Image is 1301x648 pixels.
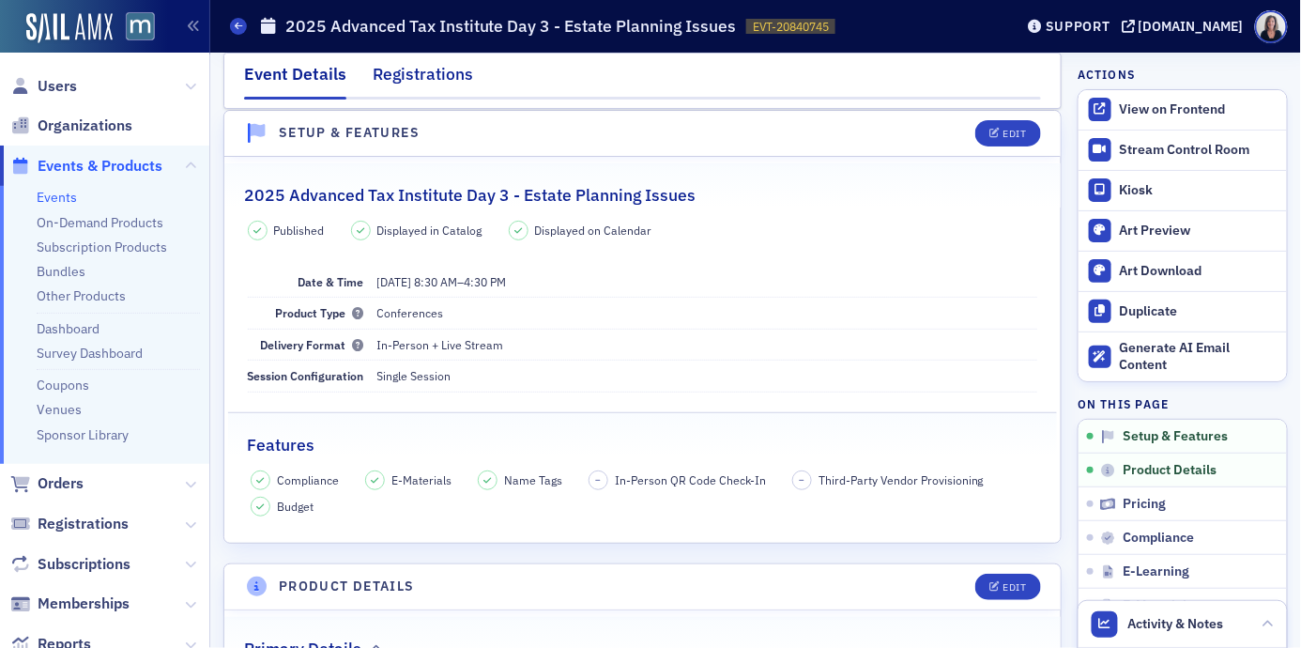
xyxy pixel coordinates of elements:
a: Subscription Products [37,239,167,255]
span: EVT-20840745 [753,19,829,35]
span: Compliance [277,471,339,488]
h4: On this page [1078,395,1288,412]
a: Venues [37,401,82,418]
a: Bundles [37,263,85,280]
span: E-Learning [1123,563,1189,580]
span: – [377,274,507,289]
button: Duplicate [1079,291,1287,332]
a: Kiosk [1079,170,1287,210]
div: Kiosk [1120,182,1278,199]
button: [DOMAIN_NAME] [1122,20,1250,33]
span: In-Person + Live Stream [377,337,504,352]
a: View on Frontend [1079,90,1287,130]
a: Registrations [10,514,129,534]
a: Dashboard [37,320,99,337]
a: Stream Control Room [1079,131,1287,170]
a: Events & Products [10,156,162,177]
span: In-Person QR Code Check-In [615,471,766,488]
img: SailAMX [126,12,155,41]
span: Memberships [38,594,130,614]
button: Edit [975,120,1040,147]
span: Users [38,76,77,97]
a: Orders [10,473,84,494]
span: Conferences [377,305,444,320]
div: Generate AI Email Content [1120,340,1278,373]
span: Delivery Format [261,337,364,352]
div: Art Download [1120,263,1278,280]
span: E-Materials [1123,597,1193,614]
div: Registrations [373,62,473,97]
span: [DATE] [377,274,412,289]
a: Subscriptions [10,554,130,575]
span: Orders [38,473,84,494]
span: – [800,473,805,486]
span: Published [274,222,325,239]
span: Name Tags [504,471,562,488]
button: Generate AI Email Content [1079,332,1287,382]
h1: 2025 Advanced Tax Institute Day 3 - Estate Planning Issues [285,15,737,38]
div: Edit [1003,582,1026,593]
span: Product Details [1123,462,1217,479]
span: Setup & Features [1123,428,1228,445]
span: Organizations [38,116,132,136]
a: Survey Dashboard [37,345,143,362]
span: Displayed on Calendar [535,222,652,239]
a: Memberships [10,594,130,614]
span: Product Type [276,305,364,320]
h2: Features [248,433,315,457]
h2: 2025 Advanced Tax Institute Day 3 - Estate Planning Issues [244,183,696,208]
div: Support [1046,18,1110,35]
span: – [596,473,602,486]
span: E-Materials [391,471,452,488]
div: Art Preview [1120,223,1278,239]
a: Users [10,76,77,97]
h4: Actions [1078,66,1136,83]
span: Single Session [377,368,452,383]
span: Subscriptions [38,554,130,575]
a: View Homepage [113,12,155,44]
a: Coupons [37,377,89,393]
a: Events [37,189,77,206]
a: Art Download [1079,251,1287,291]
img: SailAMX [26,13,113,43]
a: Sponsor Library [37,426,129,443]
span: Compliance [1123,530,1194,547]
div: Event Details [244,62,346,100]
span: Displayed in Catalog [377,222,482,239]
a: On-Demand Products [37,214,163,231]
div: Duplicate [1120,303,1278,320]
div: [DOMAIN_NAME] [1139,18,1244,35]
span: Budget [277,498,314,515]
time: 8:30 AM [415,274,458,289]
span: Pricing [1123,496,1166,513]
a: Art Preview [1079,210,1287,251]
time: 4:30 PM [465,274,507,289]
h4: Setup & Features [279,123,420,143]
span: Registrations [38,514,129,534]
span: Session Configuration [248,368,364,383]
span: Date & Time [298,274,364,289]
span: Events & Products [38,156,162,177]
h4: Product Details [279,577,415,596]
div: View on Frontend [1120,101,1278,118]
button: Edit [975,574,1040,600]
div: Stream Control Room [1120,142,1278,159]
div: Edit [1003,129,1026,139]
a: Other Products [37,287,126,304]
a: Organizations [10,116,132,136]
span: Profile [1255,10,1288,43]
span: Activity & Notes [1128,614,1224,634]
span: Third-Party Vendor Provisioning [819,471,984,488]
